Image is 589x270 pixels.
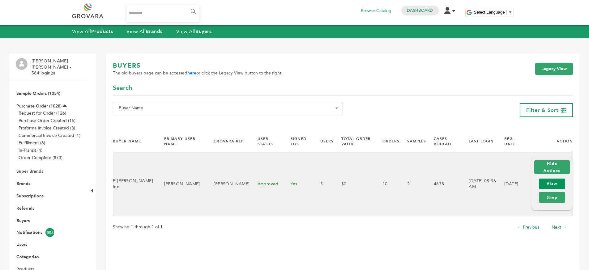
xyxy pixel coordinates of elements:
a: View AllBrands [126,28,163,35]
strong: Brands [146,28,162,35]
a: Commercial Invoice Created (1) [19,133,80,138]
input: Search... [126,5,200,22]
th: Signed TOS [283,131,313,152]
th: Cases Bought [426,131,461,152]
a: Super Brands [16,168,43,174]
a: Brands [16,181,30,187]
td: [DATE] [497,152,523,216]
td: [DATE] 09:36 AM [461,152,497,216]
td: B [PERSON_NAME] Inc [113,152,156,216]
a: View AllProducts [72,28,113,35]
a: Subscriptions [16,193,44,199]
th: Last Login [461,131,497,152]
th: Users [313,131,334,152]
strong: Buyers [195,28,211,35]
a: Referrals [16,205,34,211]
th: Total Order Value [334,131,375,152]
td: Approved [250,152,283,216]
th: Action [523,131,573,152]
td: 2 [399,152,426,216]
span: Filter & Sort [526,107,558,114]
a: Users [16,242,27,247]
a: Select Language​ [474,10,512,15]
a: Request for Order (126) [19,110,66,116]
span: Search [113,84,132,92]
a: Sample Orders (1054) [16,91,60,96]
th: Samples [399,131,426,152]
span: ▼ [508,10,512,15]
a: Notifications4800 [16,228,79,237]
th: Reg. Date [497,131,523,152]
a: ← Previous [517,224,539,230]
a: In-Transit (4) [19,147,42,153]
td: $0 [334,152,375,216]
td: [PERSON_NAME] [206,152,250,216]
a: Categories [16,254,39,260]
p: Showing 1 through 1 of 1 [113,223,163,231]
button: Hide Actions [534,160,570,174]
a: View AllBuyers [176,28,212,35]
a: here [187,70,196,76]
a: Buyers [16,218,30,224]
strong: Products [91,28,113,35]
td: 4638 [426,152,461,216]
img: profile.png [16,58,28,70]
a: Legacy View [535,63,573,75]
a: Proforma Invoice Created (3) [19,125,75,131]
a: Purchase Order (1028) [16,103,62,109]
th: Buyer Name [113,131,156,152]
th: Orders [375,131,399,152]
a: View [539,179,565,189]
a: Order Complete (873) [19,155,62,161]
th: Grovara Rep [206,131,250,152]
h1: BUYERS [113,61,283,70]
span: Buyer Name [116,104,339,112]
a: Shop [539,192,565,203]
a: Browse Catalog [361,7,391,14]
td: 3 [313,152,334,216]
a: Purchase Order Created (15) [19,118,75,124]
a: Fulfillment (6) [19,140,45,146]
li: [PERSON_NAME] [PERSON_NAME] - 584 login(s) [32,58,85,76]
a: Next → [552,224,567,230]
span: The old buyers page can be accessed or click the Legacy View button to the right. [113,70,283,76]
span: Buyer Name [113,102,343,114]
td: Yes [283,152,313,216]
a: Dashboard [407,8,433,13]
span: Select Language [474,10,505,15]
th: Primary User Name [156,131,206,152]
span: 4800 [45,228,54,237]
span: ​ [506,10,507,15]
td: 10 [375,152,399,216]
td: [PERSON_NAME] [156,152,206,216]
th: User Status [250,131,283,152]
